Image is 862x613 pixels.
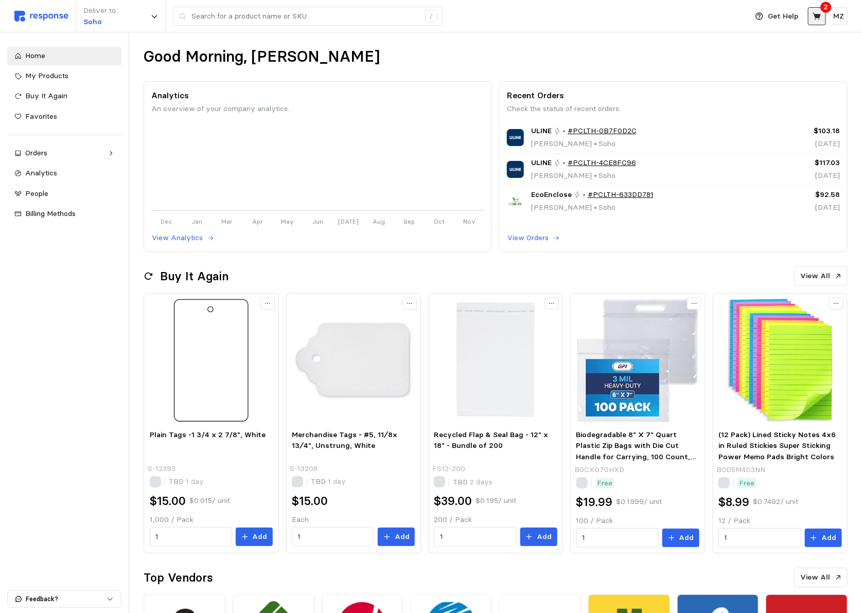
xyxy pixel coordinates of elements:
[440,528,511,546] input: Qty
[753,496,798,508] p: $0.7492 / unit
[152,232,203,244] p: View Analytics
[468,477,492,486] span: 2 days
[184,477,204,486] span: 1 day
[160,268,228,284] h2: Buy It Again
[507,232,560,244] button: View Orders
[25,112,57,121] span: Favorites
[507,193,524,210] img: EcoEnclose
[292,299,415,422] img: S-13208
[8,591,121,607] button: Feedback?
[833,11,844,22] p: MZ
[576,515,699,527] p: 100 / Pack
[576,299,699,422] img: 619F2wcisCL.__AC_SX300_SY300_QL70_FMwebp_.jpg
[537,531,552,543] p: Add
[531,170,636,182] p: [PERSON_NAME] Soho
[25,148,103,159] div: Orders
[795,568,848,587] button: View All
[464,218,476,226] tspan: Nov
[25,71,68,80] span: My Products
[282,218,294,226] tspan: May
[576,494,613,510] h2: $19.99
[150,514,273,526] p: 1,000 / Pack
[507,103,840,115] p: Check the status of recent orders.
[583,189,586,201] p: •
[292,430,397,450] span: Merchandise Tags - #5, 11⁄8x 13⁄4", Unstrung, White
[432,463,465,475] p: FS12-200
[507,161,524,178] img: ULINE
[7,87,121,105] a: Buy It Again
[7,107,121,126] a: Favorites
[191,218,202,226] tspan: Jan
[568,125,637,137] a: #PCLTH-0B7F0D2C
[762,189,840,201] p: $92.58
[531,157,552,169] span: ULINE
[762,157,840,169] p: $117.03
[292,493,328,509] h2: $15.00
[588,189,654,201] a: #PCLTH-633DD781
[679,532,694,544] p: Add
[434,493,472,509] h2: $39.00
[144,47,380,67] h1: Good Morning, [PERSON_NAME]
[292,514,415,526] p: Each
[236,528,273,546] button: Add
[7,205,121,223] a: Billing Methods
[150,430,266,439] span: Plain Tags -1 3/4 x 2 7/8", White
[740,478,755,489] p: Free
[795,266,848,286] button: View All
[824,2,829,13] p: 2
[725,529,795,547] input: Qty
[25,51,45,60] span: Home
[338,218,359,226] tspan: [DATE]
[313,218,324,226] tspan: Jun
[592,139,599,148] span: •
[83,5,116,16] p: Deliver to
[507,89,840,102] p: Recent Orders
[150,493,186,509] h2: $15.00
[403,218,415,226] tspan: Sep
[155,528,226,546] input: Qty
[222,218,233,226] tspan: Mar
[762,125,840,137] p: $103.18
[311,476,346,488] p: TBD
[150,299,273,422] img: S-12393
[169,476,204,488] p: TBD
[718,299,841,422] img: 61f0tveYjLL._AC_SX679_.jpg
[718,515,841,527] p: 12 / Pack
[25,189,48,198] span: People
[762,170,840,182] p: [DATE]
[253,531,268,543] p: Add
[144,570,213,586] h2: Top Vendors
[531,202,654,213] p: [PERSON_NAME] Soho
[768,11,799,22] p: Get Help
[26,594,107,604] p: Feedback?
[805,529,842,547] button: Add
[434,514,557,526] p: 200 / Pack
[252,218,263,226] tspan: Apr
[25,91,67,100] span: Buy It Again
[7,67,121,85] a: My Products
[531,189,572,201] span: EcoEnclose
[531,138,637,150] p: [PERSON_NAME] Soho
[476,495,516,507] p: $0.195 / unit
[7,164,121,183] a: Analytics
[25,168,57,177] span: Analytics
[617,496,662,508] p: $0.1999 / unit
[151,103,484,115] p: An overview of your company analytics.
[7,144,121,163] a: Orders
[434,430,548,450] span: Recycled Flap & Seal Bag - 12" x 18" - Bundle of 200
[592,203,599,212] span: •
[801,271,831,282] p: View All
[151,89,484,102] p: Analytics
[507,129,524,146] img: ULINE
[161,218,172,226] tspan: Dec
[762,202,840,213] p: [DATE]
[395,531,410,543] p: Add
[574,464,624,476] p: B0CXG7GHXD
[562,125,566,137] p: •
[507,232,549,244] p: View Orders
[821,532,836,544] p: Add
[83,16,116,28] p: Soho
[597,478,612,489] p: Free
[378,528,415,546] button: Add
[762,138,840,150] p: [DATE]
